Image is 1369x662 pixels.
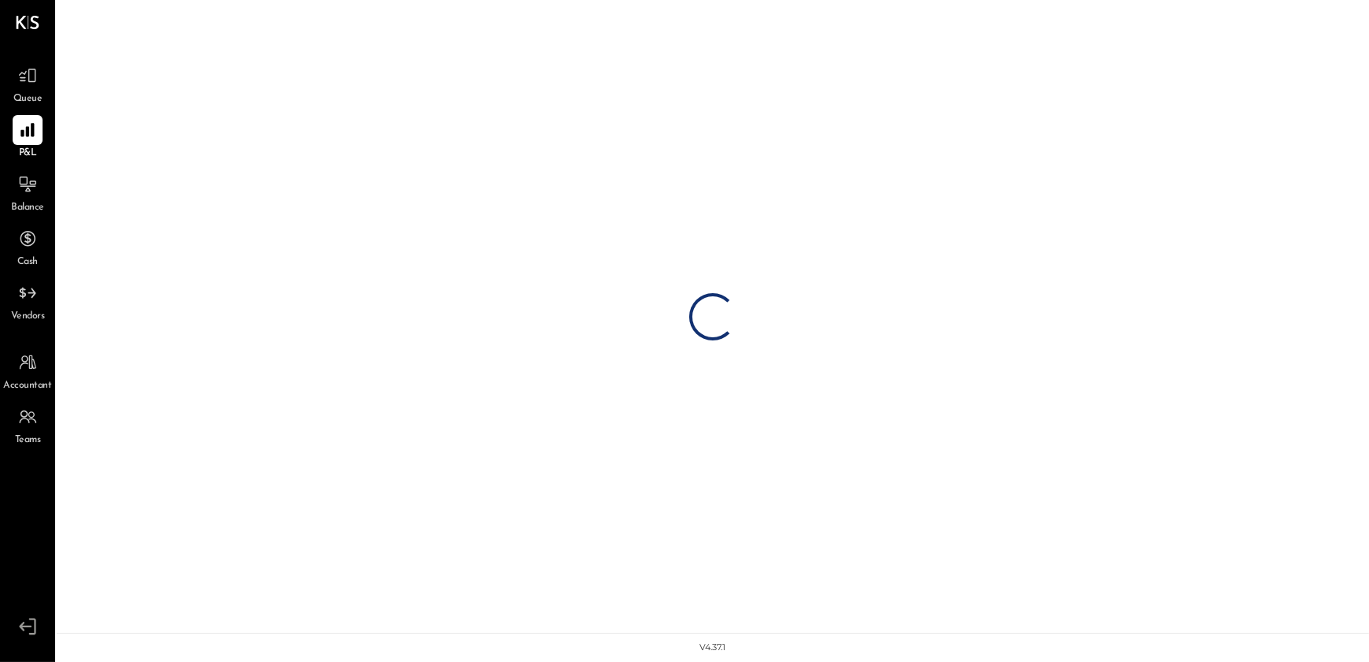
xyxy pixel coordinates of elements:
[4,379,52,393] span: Accountant
[17,255,38,270] span: Cash
[1,402,54,448] a: Teams
[1,115,54,161] a: P&L
[15,433,41,448] span: Teams
[700,642,726,654] div: v 4.37.1
[1,278,54,324] a: Vendors
[1,224,54,270] a: Cash
[13,92,43,106] span: Queue
[19,147,37,161] span: P&L
[11,310,45,324] span: Vendors
[1,61,54,106] a: Queue
[1,348,54,393] a: Accountant
[11,201,44,215] span: Balance
[1,169,54,215] a: Balance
